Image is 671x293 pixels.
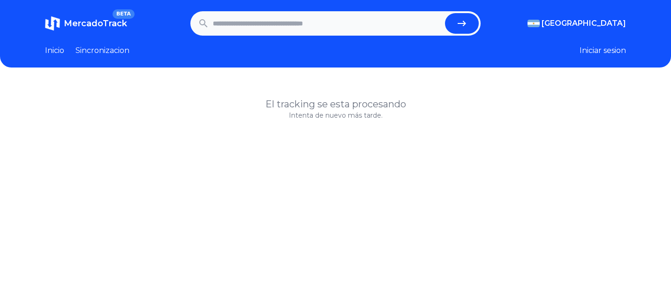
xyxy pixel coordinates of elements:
span: MercadoTrack [64,18,127,29]
a: Inicio [45,45,64,56]
img: MercadoTrack [45,16,60,31]
button: [GEOGRAPHIC_DATA] [528,18,626,29]
span: BETA [113,9,135,19]
h1: El tracking se esta procesando [45,98,626,111]
a: MercadoTrackBETA [45,16,127,31]
button: Iniciar sesion [580,45,626,56]
span: [GEOGRAPHIC_DATA] [542,18,626,29]
img: Argentina [528,20,540,27]
p: Intenta de nuevo más tarde. [45,111,626,120]
a: Sincronizacion [75,45,129,56]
